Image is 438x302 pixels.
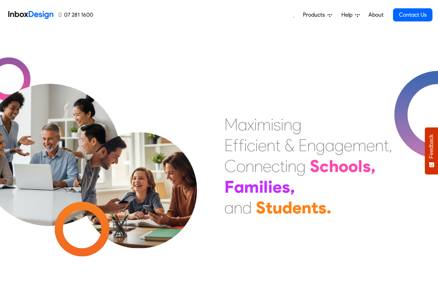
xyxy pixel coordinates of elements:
div: c [320,156,329,176]
div: c [247,135,255,156]
div: i [255,135,258,156]
div: g [334,135,344,156]
div: g [292,114,302,135]
div: t [280,156,285,176]
div: o [348,156,358,176]
button: Feedback - Show survey [425,127,438,174]
div: n [254,156,263,176]
div: , [371,156,376,176]
div: Maximising Efficient & Engagement, Connecting Schools, Families, and Students. [224,114,392,218]
div: c [271,156,280,176]
div: S [256,197,266,218]
div: e [344,135,352,156]
div: , [290,176,295,197]
div: t [275,135,280,156]
div: d [242,197,252,218]
div: n [267,135,275,156]
div: f [239,135,244,156]
div: e [258,135,267,156]
div: g [316,135,325,156]
div: n [307,135,316,156]
div: m [352,135,366,156]
div: F [224,176,234,197]
div: l [358,156,363,176]
div: m [244,176,259,197]
div: S [310,156,320,176]
div: e [263,156,271,176]
div: i [281,114,284,135]
div: e [366,135,375,156]
div: , [389,135,392,156]
div: t [384,135,389,156]
div: m [257,114,271,135]
div: o [339,156,348,176]
div: d [282,197,292,218]
a: Products [300,8,335,22]
img: parents_with_child.png [66,103,212,248]
div: a [234,176,244,197]
div: i [271,114,274,135]
div: i [285,156,288,176]
div: o [236,156,245,176]
div: & [285,135,294,156]
div: n [245,156,254,176]
span: Help [341,11,355,19]
div: g [296,156,306,176]
div: n [288,156,296,176]
div: . [327,197,331,218]
div: n [375,135,384,156]
div: a [224,197,234,218]
div: f [233,135,239,156]
div: x [247,114,254,135]
div: i [268,176,272,197]
div: i [254,114,257,135]
div: s [282,176,290,197]
div: s [363,156,371,176]
span: Products [303,11,328,19]
div: t [311,197,318,218]
div: n [284,114,292,135]
div: E [298,135,307,156]
a: Help [339,8,363,22]
a: 07 281 1600 [59,11,93,19]
a: About [366,8,385,22]
div: n [234,197,242,218]
div: h [329,156,339,176]
div: C [224,156,236,176]
div: n [302,197,311,218]
div: i [244,135,247,156]
div: a [325,135,334,156]
div: u [272,197,282,218]
div: a [238,114,247,135]
div: t [266,197,272,218]
div: e [272,176,282,197]
div: E [224,135,233,156]
div: s [318,197,327,218]
div: i [259,176,263,197]
div: l [263,176,268,197]
div: e [292,197,302,218]
a: Contact Us [393,8,432,21]
span: Feedback [428,134,435,158]
div: s [274,114,281,135]
div: M [224,114,238,135]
